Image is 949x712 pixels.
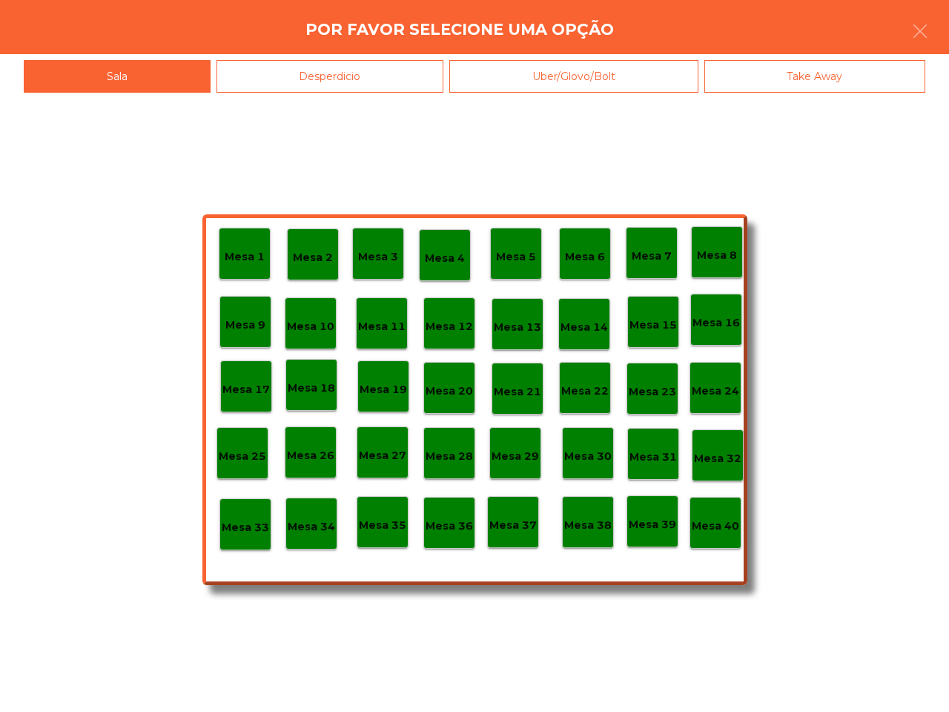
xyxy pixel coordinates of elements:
[692,518,739,535] p: Mesa 40
[293,249,333,266] p: Mesa 2
[494,319,541,336] p: Mesa 13
[287,318,334,335] p: Mesa 10
[629,516,676,533] p: Mesa 39
[426,383,473,400] p: Mesa 20
[694,450,741,467] p: Mesa 32
[225,317,265,334] p: Mesa 9
[305,19,614,41] h4: Por favor selecione uma opção
[24,60,211,93] div: Sala
[629,449,677,466] p: Mesa 31
[692,383,739,400] p: Mesa 24
[225,248,265,266] p: Mesa 1
[494,383,541,400] p: Mesa 21
[629,317,677,334] p: Mesa 15
[360,381,407,398] p: Mesa 19
[632,248,672,265] p: Mesa 7
[287,447,334,464] p: Mesa 26
[561,383,609,400] p: Mesa 22
[358,248,398,266] p: Mesa 3
[692,314,740,332] p: Mesa 16
[564,448,612,465] p: Mesa 30
[425,250,465,267] p: Mesa 4
[426,518,473,535] p: Mesa 36
[629,383,676,400] p: Mesa 23
[561,319,608,336] p: Mesa 14
[492,448,539,465] p: Mesa 29
[489,517,537,534] p: Mesa 37
[426,318,473,335] p: Mesa 12
[288,380,335,397] p: Mesa 18
[358,318,406,335] p: Mesa 11
[449,60,698,93] div: Uber/Glovo/Bolt
[359,447,406,464] p: Mesa 27
[359,517,406,534] p: Mesa 35
[496,248,536,266] p: Mesa 5
[426,448,473,465] p: Mesa 28
[704,60,926,93] div: Take Away
[288,518,335,535] p: Mesa 34
[216,60,444,93] div: Desperdicio
[565,248,605,266] p: Mesa 6
[222,519,269,536] p: Mesa 33
[219,448,266,465] p: Mesa 25
[222,381,270,398] p: Mesa 17
[564,517,612,534] p: Mesa 38
[697,247,737,264] p: Mesa 8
